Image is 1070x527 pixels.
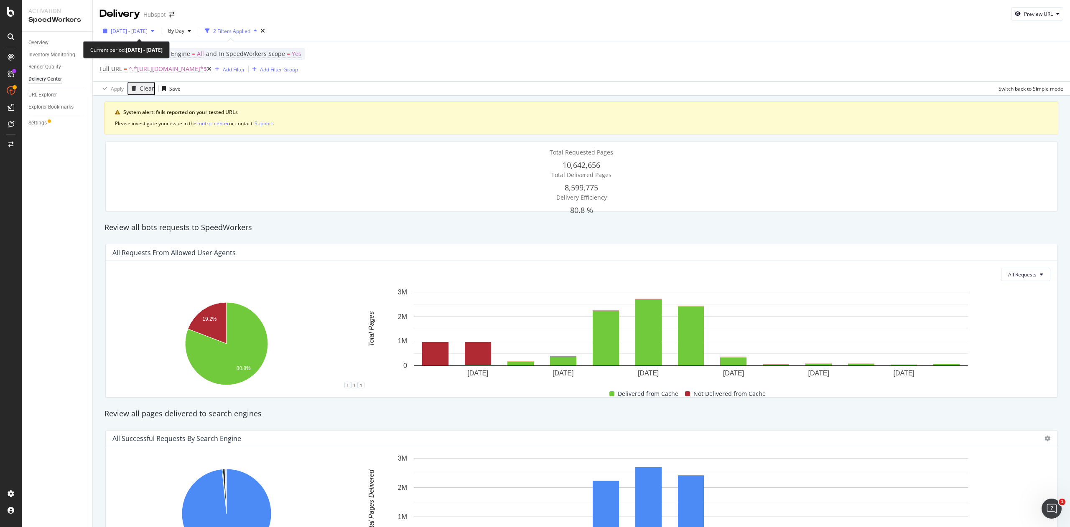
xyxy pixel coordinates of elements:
button: All Requests [1001,268,1050,281]
div: All Successful Requests by Search Engine [112,434,241,443]
a: URL Explorer [28,91,87,99]
div: Explorer Bookmarks [28,103,74,111]
span: Yes [292,48,301,60]
button: 2 Filters Applied [201,24,260,38]
button: control center [196,119,229,127]
text: 2M [398,313,407,320]
a: Explorer Bookmarks [28,103,87,111]
div: SpeedWorkers [28,15,86,25]
text: [DATE] [638,370,659,377]
div: Review all bots requests to SpeedWorkers [100,222,1062,233]
text: Total Pages [368,312,375,347]
span: Delivery Efficiency [556,193,607,201]
div: Current period: [90,45,163,55]
button: Save [159,82,181,95]
button: Add Filter [211,64,245,74]
span: Total Delivered Pages [551,171,611,179]
span: [DATE] - [DATE] [111,28,148,35]
div: URL Explorer [28,91,57,99]
text: 1M [398,338,407,345]
span: Not Delivered from Cache [693,389,766,399]
div: warning banner [104,101,1058,134]
div: System alert: fails reported on your tested URLs [123,109,1048,116]
text: 80.8% [237,365,251,371]
span: By Day [165,27,184,34]
span: 1 [1059,499,1065,505]
text: [DATE] [467,370,488,377]
div: Render Quality [28,63,61,71]
span: Search Engine [150,50,190,58]
text: [DATE] [808,370,829,377]
div: Overview [28,38,48,47]
text: [DATE] [723,370,744,377]
iframe: Intercom live chat [1042,499,1062,519]
text: [DATE] [553,370,573,377]
text: 19.2% [202,316,217,322]
button: By Day [165,24,194,38]
span: = [192,50,195,58]
span: Full URL [99,65,122,73]
div: 1 [358,382,364,388]
span: 80.8 % [570,205,593,215]
button: Support [255,119,273,127]
div: 1 [351,382,358,388]
div: Review all pages delivered to search engines [100,408,1062,419]
div: times [260,28,265,34]
div: 2 Filters Applied [213,28,250,35]
a: Overview [28,38,87,47]
span: = [124,65,127,73]
div: Hubspot [143,10,166,19]
div: All Requests from Allowed User Agents [112,248,236,257]
div: Please investigate your issue in the or contact . [115,119,1048,127]
div: 1 [344,382,351,388]
button: Preview URL [1011,7,1063,20]
button: Add Filter Group [249,64,298,74]
div: Delivery Center [28,75,62,84]
button: [DATE] - [DATE] [99,24,158,38]
text: 3M [398,289,407,296]
span: ^.*[URL][DOMAIN_NAME]*$ [129,63,207,75]
a: Render Quality [28,63,87,71]
b: [DATE] - [DATE] [126,46,163,53]
svg: A chart. [112,298,341,390]
button: Switch back to Simple mode [995,82,1063,95]
div: Delivery [99,7,140,21]
div: Preview URL [1024,10,1053,18]
text: 0 [403,362,407,369]
span: In SpeedWorkers Scope [219,50,285,58]
a: Delivery Center [28,75,87,84]
span: All [197,48,204,60]
div: Add Filter [223,66,245,73]
div: Switch back to Simple mode [999,85,1063,92]
div: Inventory Monitoring [28,51,75,59]
div: Apply [111,85,124,92]
svg: A chart. [344,288,1037,380]
span: 10,642,656 [563,160,600,170]
div: arrow-right-arrow-left [169,12,174,18]
a: Settings [28,119,87,127]
text: 2M [398,484,407,491]
text: [DATE] [893,370,914,377]
div: Add Filter Group [260,66,298,73]
span: Total Requested Pages [550,148,613,156]
div: Activation [28,7,86,15]
div: Save [169,85,181,92]
span: = [287,50,290,58]
text: 3M [398,455,407,462]
span: Delivered from Cache [618,389,678,399]
span: and [206,50,217,58]
div: Settings [28,119,47,127]
button: Apply [99,82,124,95]
text: 1M [398,513,407,520]
a: Inventory Monitoring [28,51,87,59]
button: Clear [127,82,155,95]
span: All Requests [1008,271,1037,278]
span: 8,599,775 [565,182,598,193]
div: Clear [140,85,154,92]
